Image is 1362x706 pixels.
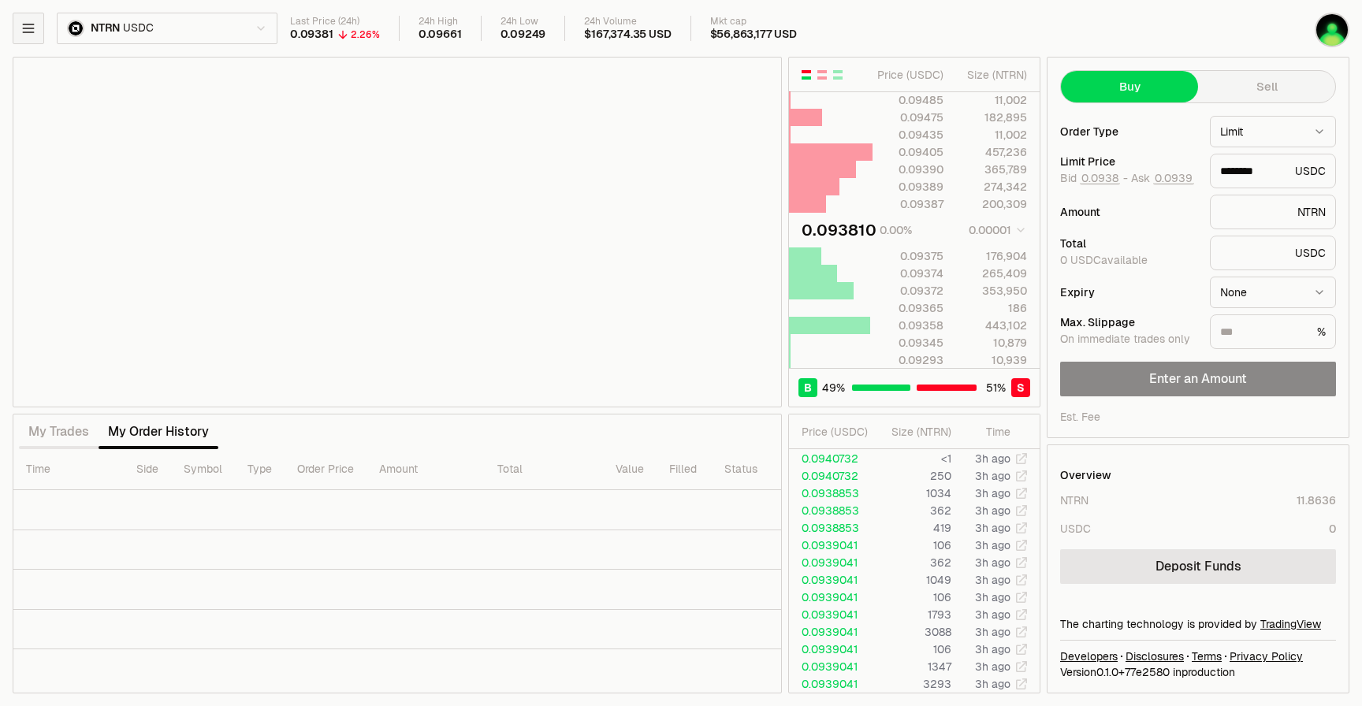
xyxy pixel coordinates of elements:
span: Ask [1131,172,1194,186]
td: 419 [874,519,952,537]
div: 0.09381 [290,28,333,42]
span: 49 % [822,380,845,396]
div: 0.09390 [873,162,943,177]
time: 3h ago [975,451,1010,466]
div: USDC [1210,154,1336,188]
div: 0.09387 [873,196,943,212]
td: 0.0939041 [789,571,874,589]
time: 3h ago [975,538,1010,552]
td: 0.0939041 [789,537,874,554]
img: Ledger 1 Pass phrase [1316,14,1348,46]
td: 0.0940732 [789,450,874,467]
time: 3h ago [975,503,1010,518]
td: 1049 [874,571,952,589]
div: 0.09372 [873,283,943,299]
td: 362 [874,502,952,519]
th: Side [124,449,171,490]
div: Price ( USDC ) [873,67,943,83]
time: 3h ago [975,660,1010,674]
div: 457,236 [957,144,1027,160]
div: Version 0.1.0 + in production [1060,664,1336,680]
td: 1034 [874,485,952,502]
div: Amount [1060,206,1197,217]
div: Size ( NTRN ) [887,424,951,440]
button: My Order History [99,416,218,448]
div: Expiry [1060,287,1197,298]
div: 186 [957,300,1027,316]
img: NTRN Logo [69,21,83,35]
td: 0.0939041 [789,589,874,606]
time: 3h ago [975,521,1010,535]
div: USDC [1210,236,1336,270]
td: 0.0938853 [789,519,874,537]
div: 200,309 [957,196,1027,212]
div: 0.09358 [873,318,943,333]
div: Overview [1060,467,1111,483]
time: 3h ago [975,625,1010,639]
div: 0 [1329,521,1336,537]
div: 11,002 [957,92,1027,108]
div: 176,904 [957,248,1027,264]
time: 3h ago [975,573,1010,587]
div: USDC [1060,521,1091,537]
button: Show Buy Orders Only [832,69,844,81]
span: B [804,380,812,396]
td: 3293 [874,675,952,693]
td: <1 [874,450,952,467]
div: 0.09435 [873,127,943,143]
th: Symbol [171,449,235,490]
div: Mkt cap [710,16,797,28]
div: Time [965,424,1010,440]
div: 274,342 [957,179,1027,195]
td: 0.0939041 [789,675,874,693]
div: 353,950 [957,283,1027,299]
td: 362 [874,554,952,571]
th: Order Price [285,449,367,490]
td: 0.0939041 [789,658,874,675]
button: Show Sell Orders Only [816,69,828,81]
td: 0.0939041 [789,554,874,571]
div: 0.09661 [419,28,462,42]
a: TradingView [1260,617,1321,631]
div: Max. Slippage [1060,317,1197,328]
time: 3h ago [975,677,1010,691]
div: 10,939 [957,352,1027,368]
span: 0 USDC available [1060,253,1148,267]
div: 0.09475 [873,110,943,125]
div: Est. Fee [1060,409,1100,425]
button: None [1210,277,1336,308]
span: NTRN [91,21,120,35]
td: 1793 [874,606,952,623]
div: 365,789 [957,162,1027,177]
th: Status [712,449,791,490]
div: On immediate trades only [1060,333,1197,347]
a: Deposit Funds [1060,549,1336,584]
div: Order Type [1060,126,1197,137]
div: 443,102 [957,318,1027,333]
div: 0.09293 [873,352,943,368]
div: 182,895 [957,110,1027,125]
button: 0.00001 [964,221,1027,240]
td: 0.0938853 [789,502,874,519]
div: Size ( NTRN ) [957,67,1027,83]
div: 11,002 [957,127,1027,143]
div: 0.093810 [802,219,876,241]
div: 24h High [419,16,462,28]
div: 0.09345 [873,335,943,351]
div: Last Price (24h) [290,16,380,28]
button: Sell [1198,71,1335,102]
div: NTRN [1210,195,1336,229]
button: My Trades [19,416,99,448]
button: Buy [1061,71,1198,102]
a: Terms [1192,648,1222,664]
span: Bid - [1060,172,1128,186]
button: Limit [1210,116,1336,147]
td: 0.0938853 [789,485,874,502]
iframe: Financial Chart [13,58,781,407]
td: 106 [874,589,952,606]
time: 3h ago [975,608,1010,622]
td: 1347 [874,658,952,675]
a: Developers [1060,648,1118,664]
span: 77e258096fa4e3c53258ee72bdc0e6f4f97b07b5 [1125,665,1170,679]
div: $56,863,177 USD [710,28,797,42]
